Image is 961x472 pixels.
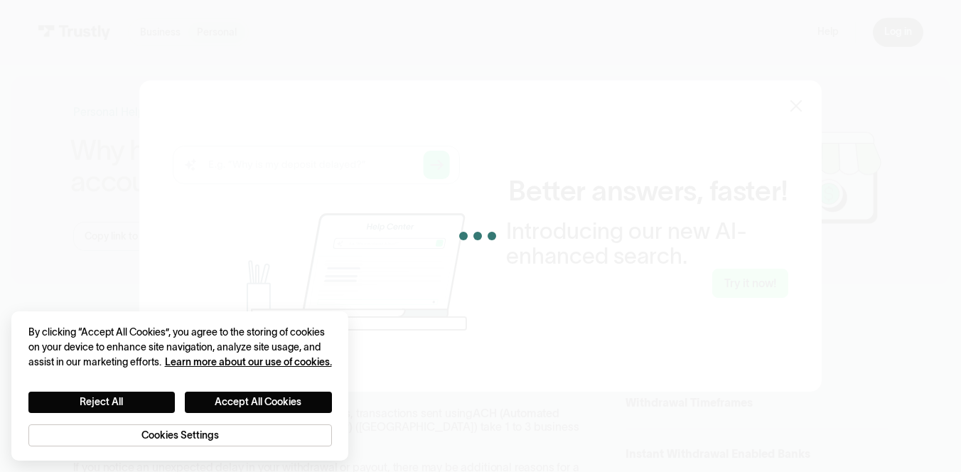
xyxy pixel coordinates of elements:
[28,325,332,446] div: Privacy
[165,356,332,368] a: More information about your privacy, opens in a new tab
[28,392,176,413] button: Reject All
[28,325,332,369] div: By clicking “Accept All Cookies”, you agree to the storing of cookies on your device to enhance s...
[11,311,349,461] div: Cookie banner
[28,424,332,447] button: Cookies Settings
[185,392,332,413] button: Accept All Cookies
